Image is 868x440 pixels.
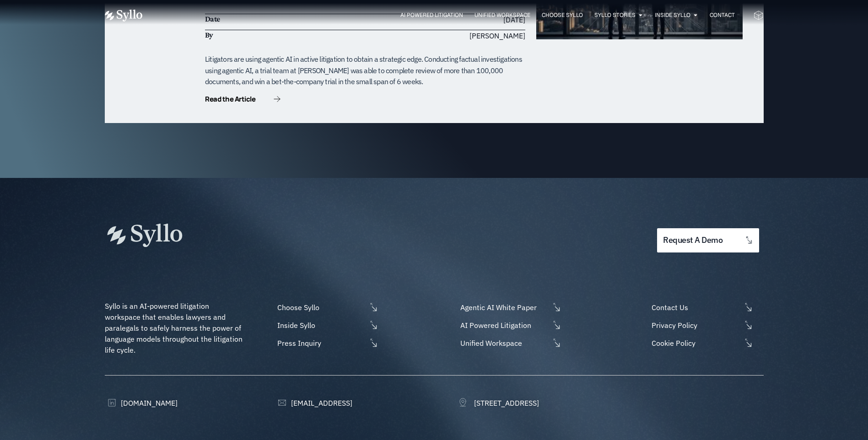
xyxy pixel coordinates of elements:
span: [DOMAIN_NAME] [119,397,178,408]
a: Choose Syllo [275,302,378,313]
a: Syllo Stories [594,11,636,19]
span: Agentic AI White Paper [458,302,550,313]
span: [STREET_ADDRESS] [472,397,539,408]
span: Inside Syllo [275,320,367,331]
a: AI Powered Litigation [458,320,561,331]
span: request a demo [663,236,722,245]
a: Agentic AI White Paper [458,302,561,313]
span: [EMAIL_ADDRESS] [289,397,352,408]
a: Read the Article [205,96,280,105]
div: Menu Toggle [161,11,735,20]
span: [PERSON_NAME] [469,30,525,41]
a: Privacy Policy [649,320,763,331]
nav: Menu [161,11,735,20]
span: Syllo is an AI-powered litigation workspace that enables lawyers and paralegals to safely harness... [105,301,244,354]
span: Choose Syllo [275,302,367,313]
span: Privacy Policy [649,320,741,331]
span: AI Powered Litigation [458,320,550,331]
a: AI Powered Litigation [400,11,463,19]
a: Contact Us [649,302,763,313]
img: Vector [105,10,142,21]
a: Cookie Policy [649,338,763,349]
a: Choose Syllo [542,11,583,19]
a: request a demo [657,228,759,252]
span: Contact Us [649,302,741,313]
a: [DOMAIN_NAME] [105,397,178,408]
a: [STREET_ADDRESS] [458,397,539,408]
h6: By [205,30,361,40]
span: Press Inquiry [275,338,367,349]
a: Inside Syllo [275,320,378,331]
a: Unified Workspace [458,338,561,349]
div: Litigators are using agentic AI in active litigation to obtain a strategic edge. Conducting factu... [205,54,525,87]
span: Cookie Policy [649,338,741,349]
span: Read the Article [205,96,255,102]
a: Contact [710,11,735,19]
span: Unified Workspace [458,338,550,349]
a: Press Inquiry [275,338,378,349]
a: Unified Workspace [474,11,530,19]
a: Inside Syllo [655,11,690,19]
a: [EMAIL_ADDRESS] [275,397,352,408]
